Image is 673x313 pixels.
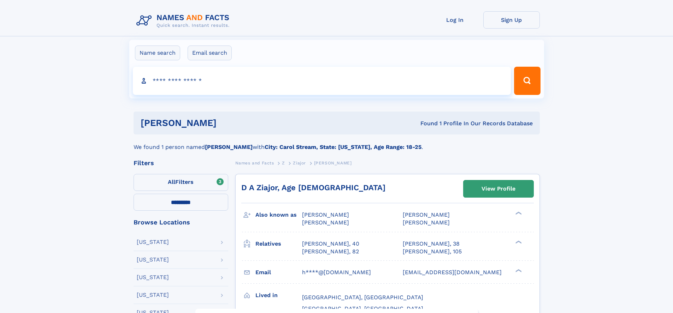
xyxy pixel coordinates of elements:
a: [PERSON_NAME], 38 [403,240,460,248]
h1: [PERSON_NAME] [141,119,319,127]
div: Filters [134,160,228,166]
span: [PERSON_NAME] [403,219,450,226]
input: search input [133,67,511,95]
label: Filters [134,174,228,191]
div: ❯ [514,268,522,273]
span: [PERSON_NAME] [302,211,349,218]
span: All [168,179,175,185]
a: Names and Facts [235,158,274,167]
div: ❯ [514,240,522,244]
div: Browse Locations [134,219,228,225]
b: City: Carol Stream, State: [US_STATE], Age Range: 18-25 [265,144,421,150]
div: [US_STATE] [137,257,169,263]
button: Search Button [514,67,540,95]
div: View Profile [482,181,515,197]
a: [PERSON_NAME], 40 [302,240,359,248]
label: Name search [135,46,180,60]
div: [US_STATE] [137,292,169,298]
a: [PERSON_NAME], 82 [302,248,359,255]
span: [EMAIL_ADDRESS][DOMAIN_NAME] [403,269,502,276]
div: [US_STATE] [137,275,169,280]
span: [PERSON_NAME] [403,211,450,218]
div: ❯ [514,211,522,216]
img: Logo Names and Facts [134,11,235,30]
label: Email search [188,46,232,60]
span: Ziajor [293,161,306,165]
a: View Profile [464,180,533,197]
div: Found 1 Profile In Our Records Database [318,120,533,127]
div: [US_STATE] [137,239,169,245]
h3: Email [255,266,302,278]
span: [PERSON_NAME] [302,219,349,226]
a: Sign Up [483,11,540,29]
a: Z [282,158,285,167]
a: D A Ziajor, Age [DEMOGRAPHIC_DATA] [241,183,385,192]
span: Z [282,161,285,165]
h3: Lived in [255,289,302,301]
span: [PERSON_NAME] [314,161,352,165]
h3: Relatives [255,238,302,250]
b: [PERSON_NAME] [205,144,253,150]
a: [PERSON_NAME], 105 [403,248,462,255]
a: Log In [427,11,483,29]
div: We found 1 person named with . [134,134,540,151]
span: [GEOGRAPHIC_DATA], [GEOGRAPHIC_DATA] [302,305,423,312]
span: [GEOGRAPHIC_DATA], [GEOGRAPHIC_DATA] [302,294,423,301]
a: Ziajor [293,158,306,167]
h3: Also known as [255,209,302,221]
